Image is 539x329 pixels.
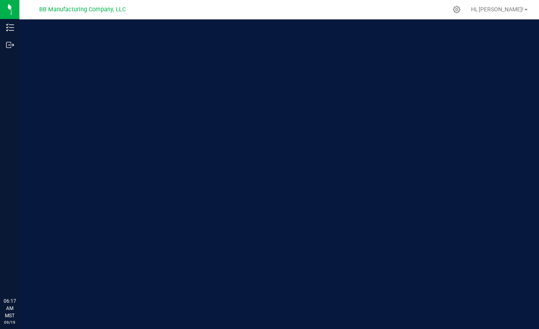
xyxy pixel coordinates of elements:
p: 06:17 AM MST [4,297,16,319]
span: BB Manufacturing Company, LLC [39,6,126,13]
span: Hi, [PERSON_NAME]! [471,6,524,13]
inline-svg: Inventory [6,23,14,32]
div: Manage settings [452,6,462,13]
p: 09/19 [4,319,16,325]
inline-svg: Outbound [6,41,14,49]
